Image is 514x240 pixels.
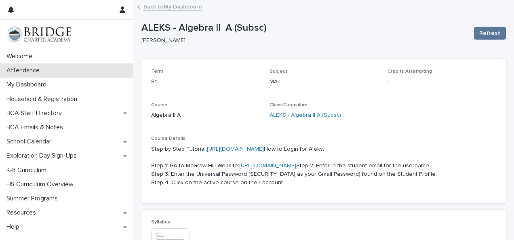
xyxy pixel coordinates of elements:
p: - [388,78,496,86]
p: K-8 Curriculum [3,166,53,174]
a: Back toMy Dashboard [143,2,202,11]
p: BCA Emails & Notes [3,124,70,131]
p: Algebra II A [151,111,260,120]
span: Syllabus [151,220,170,225]
p: HS Curriculum Overview [3,181,80,188]
p: Resources [3,209,42,217]
span: Course Details [151,136,185,141]
p: Help [3,223,26,231]
span: Credits Attempting [388,69,432,74]
span: Class/Curriculum [270,103,308,107]
span: Course [151,103,168,107]
p: Summer Programs [3,195,64,202]
a: [URL][DOMAIN_NAME] [239,163,296,168]
p: Exploration Day Sign-Ups [3,152,83,160]
p: School Calendar [3,138,58,145]
span: Refresh [479,29,501,37]
p: [PERSON_NAME] [141,37,464,44]
a: [URL][DOMAIN_NAME] [207,146,264,152]
p: Welcome [3,53,39,60]
p: MA [270,78,378,86]
button: Refresh [474,27,506,40]
img: V1C1m3IdTEidaUdm9Hs0 [6,26,71,42]
p: BCA Staff Directory [3,109,68,117]
a: ALEKS - Algebra II A (Subsc) [270,111,341,120]
span: Subject [270,69,287,74]
p: Attendance [3,67,46,74]
p: S1 [151,78,260,86]
p: Step by Step Tutorial: How to Login for Aleks: Step 1: Go to McGraw Hill Website: Step 2: Enter i... [151,145,496,187]
p: ALEKS - Algebra II A (Subsc) [141,22,468,34]
p: Household & Registration [3,95,84,103]
p: My Dashboard [3,81,53,88]
span: Term [151,69,163,74]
